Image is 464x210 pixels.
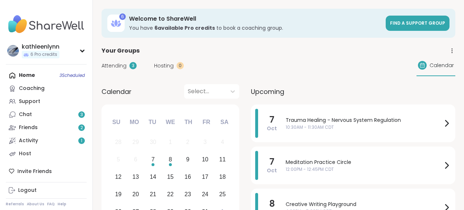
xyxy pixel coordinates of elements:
span: Your Groups [101,46,140,55]
div: Mo [126,114,142,130]
a: About Us [27,202,44,207]
div: Choose Wednesday, October 8th, 2025 [163,152,178,168]
div: 6 [119,13,126,20]
div: 3 [129,62,137,69]
div: 17 [202,172,208,182]
h3: Welcome to ShareWell [129,15,381,23]
div: Not available Saturday, October 4th, 2025 [215,135,230,150]
div: Choose Wednesday, October 22nd, 2025 [163,186,178,202]
div: Choose Friday, October 10th, 2025 [197,152,213,168]
div: Not available Tuesday, September 30th, 2025 [145,135,161,150]
a: Referrals [6,202,24,207]
div: Activity [19,137,38,144]
div: Fr [198,114,214,130]
div: Choose Thursday, October 9th, 2025 [180,152,196,168]
img: ShareWell Nav Logo [6,12,87,37]
div: Not available Monday, October 6th, 2025 [128,152,144,168]
span: Creative Writing Playground [286,201,442,208]
img: kathleenlynn [7,45,19,57]
a: Host [6,147,87,160]
div: Choose Tuesday, October 7th, 2025 [145,152,161,168]
span: Upcoming [251,87,284,96]
span: Find a support group [390,20,445,26]
div: Not available Friday, October 3rd, 2025 [197,135,213,150]
a: Coaching [6,82,87,95]
div: Sa [216,114,232,130]
span: Meditation Practice Circle [286,158,442,166]
div: 29 [132,137,139,147]
div: 4 [221,137,224,147]
b: 6 available Pro credit s [154,24,215,32]
div: 9 [186,155,189,164]
div: 30 [150,137,156,147]
a: Logout [6,184,87,197]
div: Choose Thursday, October 16th, 2025 [180,169,196,185]
div: 21 [150,189,156,199]
div: Tu [144,114,160,130]
div: Choose Monday, October 20th, 2025 [128,186,144,202]
div: Choose Saturday, October 11th, 2025 [215,152,230,168]
span: Trauma Healing - Nervous System Regulation [286,116,442,124]
span: 3 [80,112,83,118]
div: 0 [177,62,184,69]
div: 28 [115,137,121,147]
div: Choose Sunday, October 12th, 2025 [111,169,126,185]
div: Support [19,98,40,105]
span: Oct [267,167,277,174]
div: Choose Saturday, October 25th, 2025 [215,186,230,202]
div: 13 [132,172,139,182]
div: Choose Wednesday, October 15th, 2025 [163,169,178,185]
span: 7 [269,157,274,167]
span: Oct [267,125,277,132]
div: 1 [169,137,172,147]
div: Choose Friday, October 24th, 2025 [197,186,213,202]
span: 2 [80,125,83,131]
span: Calendar [430,62,454,69]
div: 12 [115,172,121,182]
div: kathleenlynn [22,43,59,51]
div: Su [108,114,124,130]
div: Logout [18,187,37,194]
div: 18 [219,172,226,182]
div: 20 [132,189,139,199]
div: Not available Sunday, October 5th, 2025 [111,152,126,168]
span: Calendar [101,87,132,96]
a: Help [58,202,66,207]
div: 7 [152,155,155,164]
div: 3 [203,137,207,147]
span: 10:30AM - 11:30AM CDT [286,124,442,131]
div: 5 [117,155,120,164]
div: 10 [202,155,208,164]
div: 19 [115,189,121,199]
div: Not available Monday, September 29th, 2025 [128,135,144,150]
span: 1 [81,138,82,144]
div: 15 [167,172,174,182]
span: 6 Pro credits [30,52,57,58]
a: FAQ [47,202,55,207]
div: Choose Tuesday, October 21st, 2025 [145,186,161,202]
a: Chat3 [6,108,87,121]
div: Choose Sunday, October 19th, 2025 [111,186,126,202]
h3: You have to book a coaching group. [129,24,381,32]
div: 6 [134,155,137,164]
div: Chat [19,111,32,118]
div: 14 [150,172,156,182]
div: 2 [186,137,189,147]
a: Find a support group [386,16,449,31]
div: Not available Wednesday, October 1st, 2025 [163,135,178,150]
span: 12:00PM - 12:45PM CDT [286,166,442,173]
div: 24 [202,189,208,199]
div: Choose Friday, October 17th, 2025 [197,169,213,185]
a: Support [6,95,87,108]
div: 22 [167,189,174,199]
div: Host [19,150,31,157]
a: Friends2 [6,121,87,134]
span: Hosting [154,62,174,70]
div: Not available Sunday, September 28th, 2025 [111,135,126,150]
div: Choose Monday, October 13th, 2025 [128,169,144,185]
span: Attending [101,62,127,70]
div: Choose Saturday, October 18th, 2025 [215,169,230,185]
div: Choose Thursday, October 23rd, 2025 [180,186,196,202]
div: Friends [19,124,38,131]
div: Not available Thursday, October 2nd, 2025 [180,135,196,150]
